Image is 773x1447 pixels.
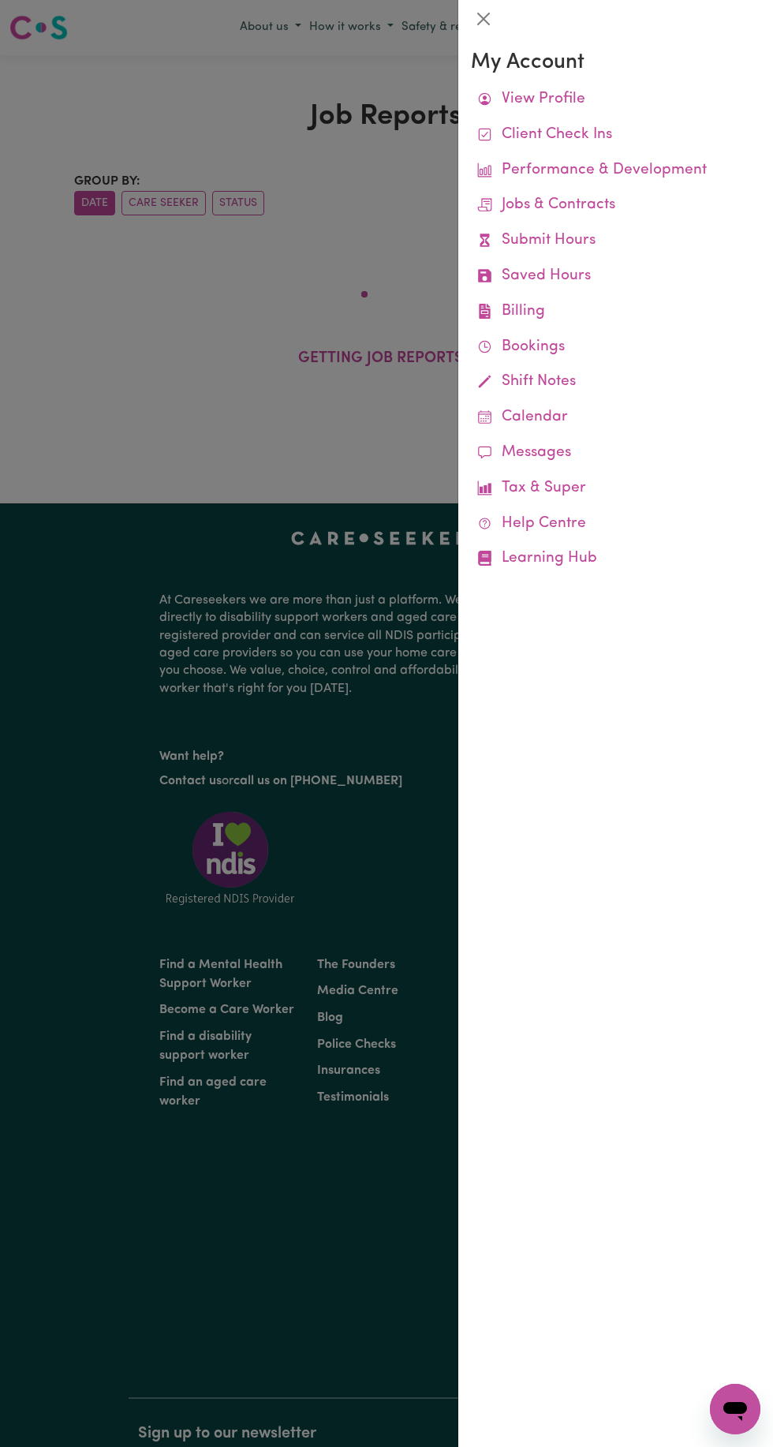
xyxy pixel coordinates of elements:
[471,294,760,330] a: Billing
[471,6,496,32] button: Close
[471,259,760,294] a: Saved Hours
[471,400,760,436] a: Calendar
[471,330,760,365] a: Bookings
[710,1384,760,1434] iframe: Botón para iniciar la ventana de mensajería
[471,82,760,118] a: View Profile
[471,118,760,153] a: Client Check Ins
[471,365,760,400] a: Shift Notes
[471,436,760,471] a: Messages
[471,188,760,223] a: Jobs & Contracts
[471,471,760,507] a: Tax & Super
[471,507,760,542] a: Help Centre
[471,50,760,76] h3: My Account
[471,541,760,577] a: Learning Hub
[471,223,760,259] a: Submit Hours
[471,153,760,189] a: Performance & Development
